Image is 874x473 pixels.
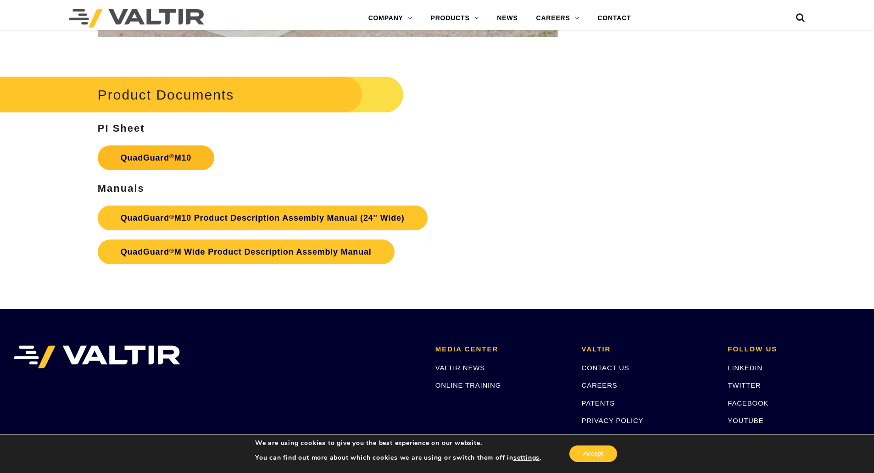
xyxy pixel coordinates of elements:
img: Valtir [69,9,204,28]
sup: ® [169,247,174,254]
h2: MEDIA CENTER [435,345,568,353]
a: ONLINE TRAINING [435,381,501,389]
a: QuadGuard®M10 [98,145,214,170]
a: QuadGuard®M Wide Product Description Assembly Manual [98,239,395,264]
a: FACEBOOK [728,399,768,407]
sup: ® [169,213,174,220]
img: VALTIR [14,345,180,368]
a: PRIVACY POLICY [582,417,644,424]
p: You can find out more about which cookies we are using or switch them off in . [255,454,541,462]
a: LINKEDIN [728,364,763,372]
a: PRODUCTS [422,9,488,28]
a: TWITTER [728,381,761,389]
button: settings [513,454,540,462]
button: Accept [569,445,617,462]
a: CONTACT US [582,364,629,372]
a: NEWS [488,9,527,28]
a: QuadGuard®M10 Product Description Assembly Manual (24″ Wide) [98,206,428,230]
a: CAREERS [527,9,589,28]
a: PATENTS [582,399,615,407]
strong: PI Sheet [98,122,145,134]
h2: FOLLOW US [728,345,860,353]
a: CAREERS [582,381,618,389]
strong: Manuals [98,183,145,194]
a: COMPANY [359,9,422,28]
sup: ® [169,153,174,160]
h2: VALTIR [582,345,714,353]
a: CONTACT [588,9,640,28]
p: We are using cookies to give you the best experience on our website. [255,439,541,447]
a: YOUTUBE [728,417,763,424]
a: VALTIR NEWS [435,364,485,372]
